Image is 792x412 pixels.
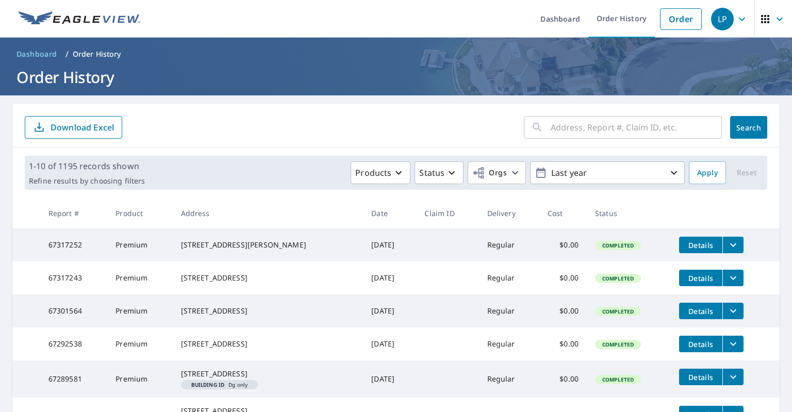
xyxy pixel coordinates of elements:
td: 67301564 [40,294,108,327]
span: Completed [596,376,640,383]
p: Status [419,167,444,179]
span: Details [685,306,716,316]
td: [DATE] [363,327,416,360]
em: Building ID [191,382,225,387]
th: Address [173,198,364,228]
span: Completed [596,341,640,348]
th: Cost [539,198,587,228]
span: Completed [596,242,640,249]
button: Status [415,161,464,184]
button: filesDropdownBtn-67289581 [722,369,744,385]
div: LP [711,8,734,30]
td: Premium [107,294,172,327]
button: Orgs [468,161,526,184]
p: Products [355,167,391,179]
td: [DATE] [363,228,416,261]
th: Status [587,198,671,228]
td: [DATE] [363,360,416,398]
button: filesDropdownBtn-67292538 [722,336,744,352]
button: Products [351,161,410,184]
p: Download Excel [51,122,114,133]
a: Order [660,8,702,30]
h1: Order History [12,67,780,88]
p: 1-10 of 1195 records shown [29,160,145,172]
td: [DATE] [363,261,416,294]
div: [STREET_ADDRESS] [181,273,355,283]
input: Address, Report #, Claim ID, etc. [551,113,722,142]
th: Report # [40,198,108,228]
div: [STREET_ADDRESS][PERSON_NAME] [181,240,355,250]
td: $0.00 [539,228,587,261]
a: Dashboard [12,46,61,62]
td: Premium [107,327,172,360]
td: Regular [479,261,539,294]
button: filesDropdownBtn-67317252 [722,237,744,253]
button: Search [730,116,767,139]
div: [STREET_ADDRESS] [181,339,355,349]
span: Details [685,339,716,349]
span: Details [685,240,716,250]
td: Regular [479,228,539,261]
td: Regular [479,327,539,360]
td: Premium [107,360,172,398]
button: filesDropdownBtn-67317243 [722,270,744,286]
th: Delivery [479,198,539,228]
td: Regular [479,294,539,327]
span: Dashboard [16,49,57,59]
td: 67317252 [40,228,108,261]
td: Premium [107,228,172,261]
span: Apply [697,167,718,179]
td: $0.00 [539,327,587,360]
img: EV Logo [19,11,140,27]
button: Apply [689,161,726,184]
div: [STREET_ADDRESS] [181,306,355,316]
td: Premium [107,261,172,294]
button: detailsBtn-67289581 [679,369,722,385]
nav: breadcrumb [12,46,780,62]
th: Date [363,198,416,228]
td: 67289581 [40,360,108,398]
td: Regular [479,360,539,398]
span: Orgs [472,167,507,179]
button: detailsBtn-67317243 [679,270,722,286]
td: $0.00 [539,261,587,294]
p: Order History [73,49,121,59]
td: 67317243 [40,261,108,294]
span: Dg only [185,382,254,387]
span: Completed [596,275,640,282]
div: [STREET_ADDRESS] [181,369,355,379]
button: filesDropdownBtn-67301564 [722,303,744,319]
td: $0.00 [539,360,587,398]
button: detailsBtn-67292538 [679,336,722,352]
span: Details [685,273,716,283]
p: Last year [547,164,668,182]
li: / [65,48,69,60]
span: Details [685,372,716,382]
span: Completed [596,308,640,315]
button: detailsBtn-67301564 [679,303,722,319]
td: [DATE] [363,294,416,327]
th: Product [107,198,172,228]
button: Download Excel [25,116,122,139]
button: detailsBtn-67317252 [679,237,722,253]
th: Claim ID [416,198,478,228]
span: Search [738,123,759,133]
button: Last year [530,161,685,184]
td: 67292538 [40,327,108,360]
td: $0.00 [539,294,587,327]
p: Refine results by choosing filters [29,176,145,186]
